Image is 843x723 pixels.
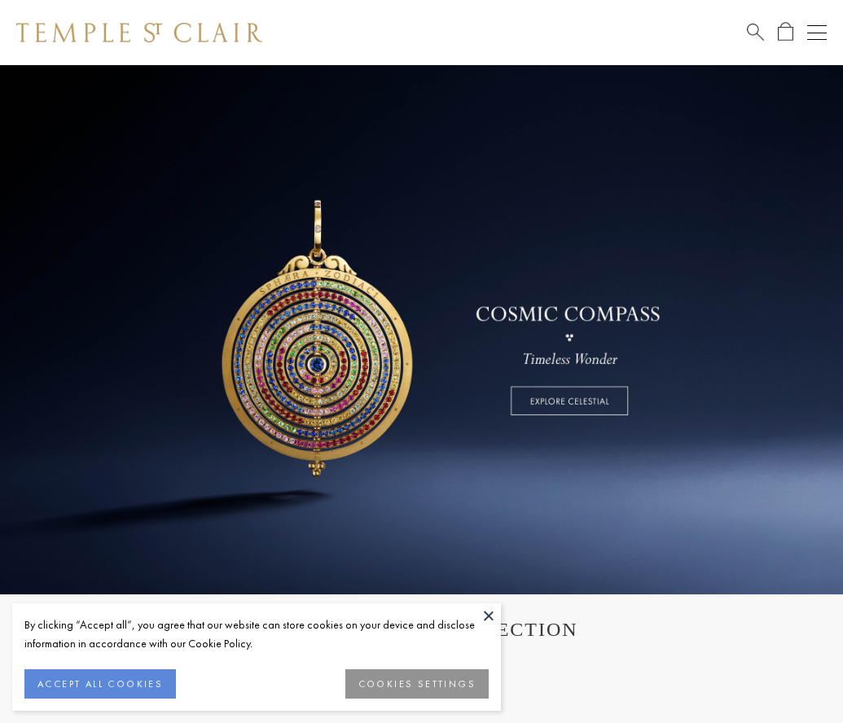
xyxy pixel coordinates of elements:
button: COOKIES SETTINGS [345,669,489,699]
a: Search [747,22,764,42]
img: Temple St. Clair [16,23,262,42]
button: ACCEPT ALL COOKIES [24,669,176,699]
a: Open Shopping Bag [778,22,793,42]
div: By clicking “Accept all”, you agree that our website can store cookies on your device and disclos... [24,616,489,653]
button: Open navigation [807,23,827,42]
